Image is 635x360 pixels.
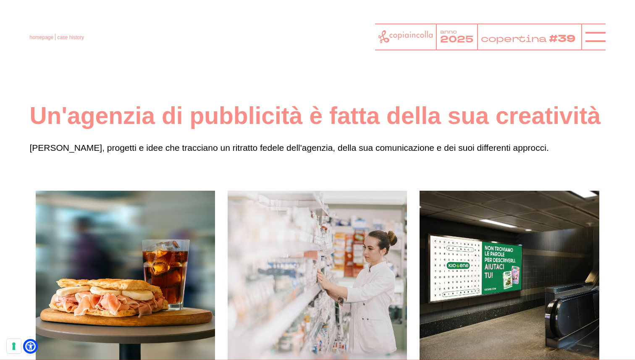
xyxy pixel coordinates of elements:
[440,29,457,36] tspan: anno
[25,341,36,352] a: Open Accessibility Menu
[57,34,84,40] span: case history
[481,32,548,45] tspan: copertina
[550,32,577,46] tspan: #39
[29,141,605,155] p: [PERSON_NAME], progetti e idee che tracciano un ritratto fedele dell'agenzia, della sua comunicaz...
[7,339,21,353] button: Le tue preferenze relative al consenso per le tecnologie di tracciamento
[440,33,473,46] tspan: 2025
[29,34,53,40] a: homepage
[29,101,605,131] h1: Un'agenzia di pubblicità è fatta della sua creatività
